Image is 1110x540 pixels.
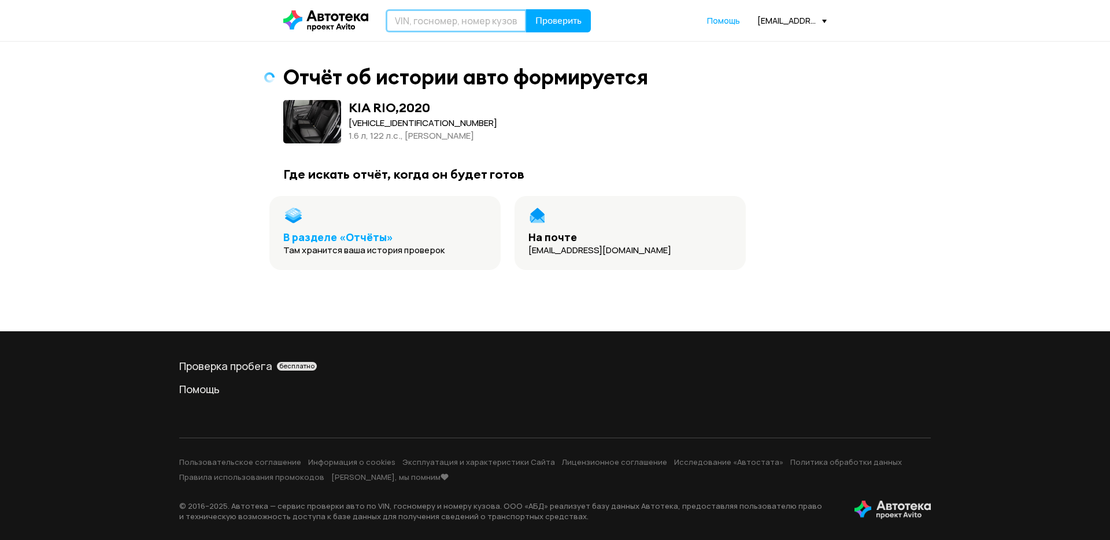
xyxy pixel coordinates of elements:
[283,245,445,256] div: Там хранится ваша история проверок
[707,15,740,26] span: Помощь
[308,457,395,467] a: Информация о cookies
[283,65,648,90] div: Отчёт об истории авто формируется
[283,230,393,245] a: В разделе «Отчёты»
[349,117,497,130] div: [VEHICLE_IDENTIFICATION_NUMBER]
[707,15,740,27] a: Помощь
[331,472,449,482] a: [PERSON_NAME], мы помним
[279,362,314,370] span: бесплатно
[283,167,827,182] div: Где искать отчёт, когда он будет готов
[179,501,836,521] p: © 2016– 2025 . Автотека — сервис проверки авто по VIN, госномеру и номеру кузова. ООО «АБД» реали...
[535,16,582,25] span: Проверить
[386,9,527,32] input: VIN, госномер, номер кузова
[562,457,667,467] a: Лицензионное соглашение
[674,457,783,467] a: Исследование «Автостата»
[526,9,591,32] button: Проверить
[349,130,497,142] div: 1.6 л, 122 л.c., [PERSON_NAME]
[349,100,430,115] div: KIA RIO , 2020
[179,359,931,373] div: Проверка пробега
[179,359,931,373] a: Проверка пробегабесплатно
[790,457,902,467] a: Политика обработки данных
[402,457,555,467] a: Эксплуатация и характеристики Сайта
[528,245,671,256] div: [EMAIL_ADDRESS][DOMAIN_NAME]
[179,457,301,467] a: Пользовательское соглашение
[757,15,827,26] div: [EMAIL_ADDRESS][DOMAIN_NAME]
[528,230,671,245] div: На почте
[179,382,931,396] a: Помощь
[179,472,324,482] a: Правила использования промокодов
[854,501,931,519] img: tWS6KzJlK1XUpy65r7uaHVIs4JI6Dha8Nraz9T2hA03BhoCc4MtbvZCxBLwJIh+mQSIAkLBJpqMoKVdP8sONaFJLCz6I0+pu7...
